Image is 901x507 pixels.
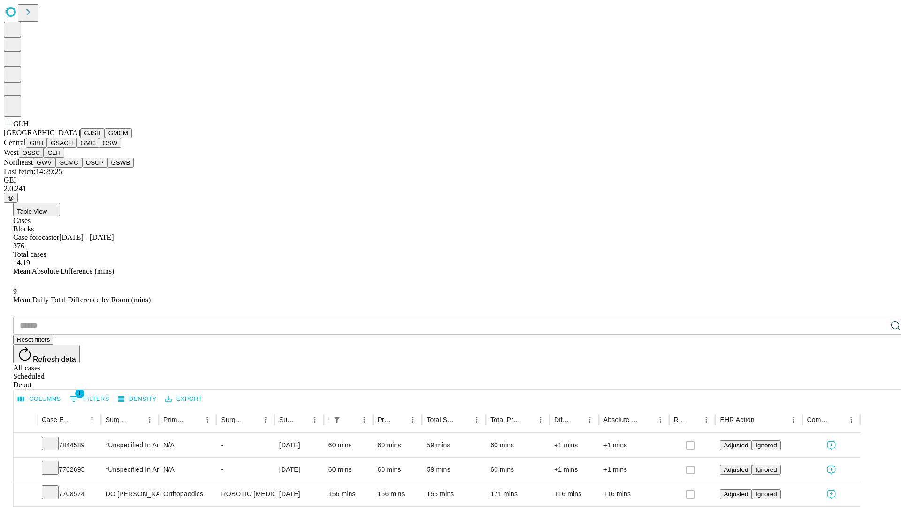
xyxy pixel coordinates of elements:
[163,433,212,457] div: N/A
[4,184,897,193] div: 2.0.241
[106,416,129,423] div: Surgeon Name
[163,416,187,423] div: Primary Service
[13,259,30,267] span: 14.19
[603,416,640,423] div: Absolute Difference
[554,433,594,457] div: +1 mins
[279,416,294,423] div: Surgery Date
[724,466,748,473] span: Adjusted
[75,389,84,398] span: 1
[641,413,654,426] button: Sort
[393,413,406,426] button: Sort
[13,120,29,128] span: GLH
[603,458,664,482] div: +1 mins
[534,413,547,426] button: Menu
[221,416,244,423] div: Surgery Name
[378,458,418,482] div: 60 mins
[82,158,107,168] button: OSCP
[720,465,752,475] button: Adjusted
[427,416,456,423] div: Total Scheduled Duration
[328,458,368,482] div: 60 mins
[130,413,143,426] button: Sort
[807,416,831,423] div: Comments
[4,138,26,146] span: Central
[13,267,114,275] span: Mean Absolute Difference (mins)
[106,458,154,482] div: *Unspecified In And Out Surgery Glh
[570,413,583,426] button: Sort
[13,335,53,345] button: Reset filters
[427,433,481,457] div: 59 mins
[13,233,59,241] span: Case forecaster
[4,129,80,137] span: [GEOGRAPHIC_DATA]
[246,413,259,426] button: Sort
[143,413,156,426] button: Menu
[279,482,319,506] div: [DATE]
[378,433,418,457] div: 60 mins
[752,440,780,450] button: Ignored
[17,208,47,215] span: Table View
[17,336,50,343] span: Reset filters
[13,296,151,304] span: Mean Daily Total Difference by Room (mins)
[490,482,545,506] div: 171 mins
[554,416,569,423] div: Difference
[44,148,64,158] button: GLH
[13,287,17,295] span: 9
[358,413,371,426] button: Menu
[603,433,664,457] div: +1 mins
[674,416,686,423] div: Resolved in EHR
[259,413,272,426] button: Menu
[700,413,713,426] button: Menu
[328,416,329,423] div: Scheduled In Room Duration
[221,482,269,506] div: ROBOTIC [MEDICAL_DATA] KNEE TOTAL
[756,413,769,426] button: Sort
[720,489,752,499] button: Adjusted
[756,466,777,473] span: Ignored
[554,482,594,506] div: +16 mins
[832,413,845,426] button: Sort
[4,148,19,156] span: West
[427,458,481,482] div: 59 mins
[8,194,14,201] span: @
[85,413,99,426] button: Menu
[115,392,159,407] button: Density
[687,413,700,426] button: Sort
[4,168,62,176] span: Last fetch: 14:29:25
[724,442,748,449] span: Adjusted
[19,148,44,158] button: OSSC
[13,203,60,216] button: Table View
[72,413,85,426] button: Sort
[221,458,269,482] div: -
[221,433,269,457] div: -
[654,413,667,426] button: Menu
[279,433,319,457] div: [DATE]
[554,458,594,482] div: +1 mins
[330,413,344,426] button: Show filters
[55,158,82,168] button: GCMC
[752,489,780,499] button: Ignored
[13,345,80,363] button: Refresh data
[106,433,154,457] div: *Unspecified In And Out Surgery Glh
[583,413,596,426] button: Menu
[378,416,393,423] div: Predicted In Room Duration
[59,233,114,241] span: [DATE] - [DATE]
[720,440,752,450] button: Adjusted
[18,486,32,503] button: Expand
[845,413,858,426] button: Menu
[163,482,212,506] div: Orthopaedics
[42,433,96,457] div: 7844589
[201,413,214,426] button: Menu
[106,482,154,506] div: DO [PERSON_NAME] [PERSON_NAME]
[18,438,32,454] button: Expand
[378,482,418,506] div: 156 mins
[308,413,321,426] button: Menu
[15,392,63,407] button: Select columns
[720,416,754,423] div: EHR Action
[26,138,47,148] button: GBH
[603,482,664,506] div: +16 mins
[427,482,481,506] div: 155 mins
[47,138,76,148] button: GSACH
[13,242,24,250] span: 376
[490,433,545,457] div: 60 mins
[99,138,122,148] button: OSW
[490,416,520,423] div: Total Predicted Duration
[756,491,777,498] span: Ignored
